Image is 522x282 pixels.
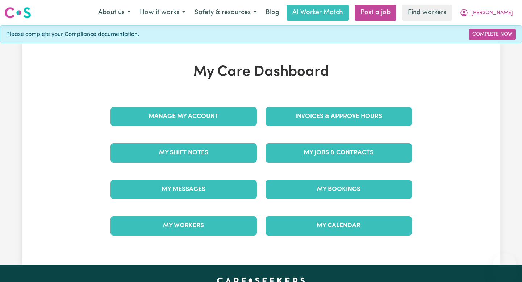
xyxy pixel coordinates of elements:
a: Invoices & Approve Hours [266,107,412,126]
button: How it works [135,5,190,20]
a: Blog [261,5,284,21]
a: My Bookings [266,180,412,199]
button: About us [93,5,135,20]
span: Please complete your Compliance documentation. [6,30,139,39]
a: My Jobs & Contracts [266,143,412,162]
a: Find workers [402,5,452,21]
h1: My Care Dashboard [106,64,416,81]
a: Manage My Account [110,107,257,126]
a: My Calendar [266,216,412,235]
button: Safety & resources [190,5,261,20]
a: Post a job [355,5,396,21]
iframe: Button to launch messaging window [493,253,516,276]
img: Careseekers logo [4,6,31,19]
a: My Shift Notes [110,143,257,162]
a: Careseekers logo [4,4,31,21]
a: My Messages [110,180,257,199]
a: My Workers [110,216,257,235]
a: AI Worker Match [287,5,349,21]
a: Complete Now [469,29,516,40]
button: My Account [455,5,518,20]
span: [PERSON_NAME] [471,9,513,17]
